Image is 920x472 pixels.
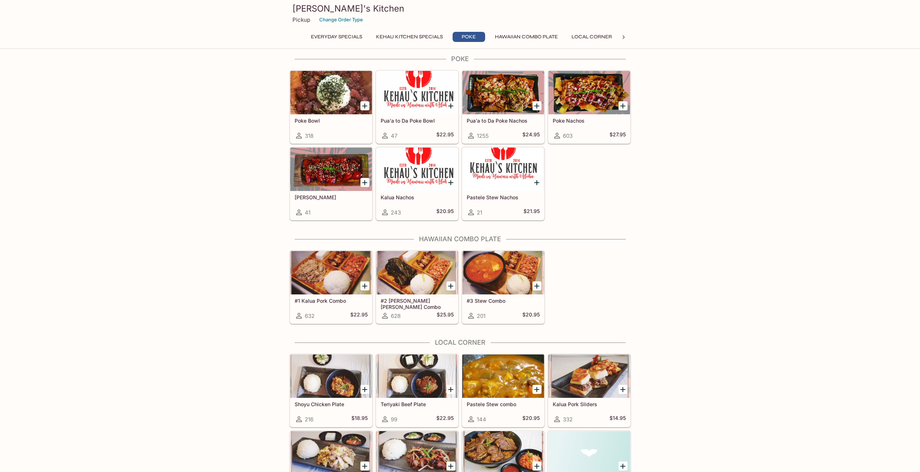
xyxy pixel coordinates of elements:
[436,208,454,217] h5: $20.95
[462,71,544,114] div: Pua'a to Da Poke Nachos
[290,71,372,114] div: Poke Bowl
[462,147,544,220] a: Pastele Stew Nachos21$21.95
[376,71,458,114] div: Pua'a to Da Poke Bowl
[619,462,628,471] button: Add Local Boy w/ Chicken
[446,385,455,394] button: Add Teriyaki Beef Plate
[553,401,626,407] h5: Kalua Pork Sliders
[391,209,401,216] span: 243
[376,251,458,324] a: #2 [PERSON_NAME] [PERSON_NAME] Combo628$25.95
[305,312,314,319] span: 632
[305,209,311,216] span: 41
[372,32,447,42] button: Kehau Kitchen Specials
[532,281,542,290] button: Add #3 Stew Combo
[467,298,540,304] h5: #3 Stew Combo
[391,416,397,423] span: 99
[290,148,372,191] div: Ahi Poke
[467,194,540,200] h5: Pastele Stew Nachos
[437,311,454,320] h5: $25.95
[467,118,540,124] h5: Pua'a to Da Poke Nachos
[295,298,368,304] h5: #1 Kalua Pork Combo
[477,416,486,423] span: 144
[305,132,313,139] span: 318
[290,354,372,398] div: Shoyu Chicken Plate
[462,251,544,324] a: #3 Stew Combo201$20.95
[381,401,454,407] h5: Teriyaki Beef Plate
[376,148,458,191] div: Kalua Nachos
[350,311,368,320] h5: $22.95
[316,14,366,25] button: Change Order Type
[381,118,454,124] h5: Pua'a to Da Poke Bowl
[290,339,631,346] h4: Local Corner
[436,131,454,140] h5: $22.95
[446,101,455,110] button: Add Pua'a to Da Poke Bowl
[360,385,369,394] button: Add Shoyu Chicken Plate
[548,71,630,144] a: Poke Nachos603$27.95
[381,194,454,200] h5: Kalua Nachos
[522,415,540,424] h5: $20.95
[295,194,368,200] h5: [PERSON_NAME]
[532,385,542,394] button: Add Pastele Stew combo
[522,131,540,140] h5: $24.95
[292,3,628,14] h3: [PERSON_NAME]'s Kitchen
[446,281,455,290] button: Add #2 Lau Lau Combo
[376,71,458,144] a: Pua'a to Da Poke Bowl47$22.95
[376,251,458,294] div: #2 Lau Lau Combo
[532,178,542,187] button: Add Pastele Stew Nachos
[305,416,313,423] span: 216
[360,281,369,290] button: Add #1 Kalua Pork Combo
[553,118,626,124] h5: Poke Nachos
[376,354,458,427] a: Teriyaki Beef Plate99$22.95
[532,101,542,110] button: Add Pua'a to Da Poke Nachos
[360,462,369,471] button: Add Kalua Pork w/ Cabbage
[436,415,454,424] h5: $22.95
[563,132,573,139] span: 603
[290,235,631,243] h4: Hawaiian Combo Plate
[462,71,544,144] a: Pua'a to Da Poke Nachos1255$24.95
[609,131,626,140] h5: $27.95
[290,251,372,324] a: #1 Kalua Pork Combo632$22.95
[360,101,369,110] button: Add Poke Bowl
[290,71,372,144] a: Poke Bowl318
[391,132,397,139] span: 47
[477,132,489,139] span: 1255
[307,32,366,42] button: Everyday Specials
[568,32,616,42] button: Local Corner
[462,354,544,398] div: Pastele Stew combo
[619,385,628,394] button: Add Kalua Pork Sliders
[446,178,455,187] button: Add Kalua Nachos
[391,312,401,319] span: 628
[609,415,626,424] h5: $14.95
[381,298,454,310] h5: #2 [PERSON_NAME] [PERSON_NAME] Combo
[376,147,458,220] a: Kalua Nachos243$20.95
[548,71,630,114] div: Poke Nachos
[491,32,562,42] button: Hawaiian Combo Plate
[532,462,542,471] button: Add Local Girl w/ribs
[290,147,372,220] a: [PERSON_NAME]41
[290,55,631,63] h4: Poke
[477,312,485,319] span: 201
[462,354,544,427] a: Pastele Stew combo144$20.95
[292,16,310,23] p: Pickup
[522,311,540,320] h5: $20.95
[446,462,455,471] button: Add Smoked Meat Plate
[360,178,369,187] button: Add Ahi Poke
[290,251,372,294] div: #1 Kalua Pork Combo
[462,148,544,191] div: Pastele Stew Nachos
[548,354,630,427] a: Kalua Pork Sliders332$14.95
[523,208,540,217] h5: $21.95
[376,354,458,398] div: Teriyaki Beef Plate
[295,401,368,407] h5: Shoyu Chicken Plate
[462,251,544,294] div: #3 Stew Combo
[351,415,368,424] h5: $18.95
[619,101,628,110] button: Add Poke Nachos
[295,118,368,124] h5: Poke Bowl
[467,401,540,407] h5: Pastele Stew combo
[290,354,372,427] a: Shoyu Chicken Plate216$18.95
[477,209,482,216] span: 21
[563,416,573,423] span: 332
[548,354,630,398] div: Kalua Pork Sliders
[453,32,485,42] button: Poke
